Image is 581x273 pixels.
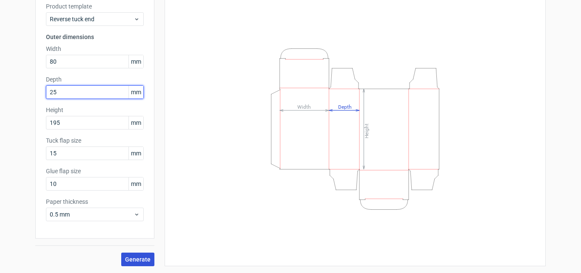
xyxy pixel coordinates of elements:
[46,45,144,53] label: Width
[121,253,154,266] button: Generate
[125,256,151,262] span: Generate
[46,33,144,41] h3: Outer dimensions
[128,147,143,160] span: mm
[46,75,144,84] label: Depth
[338,104,352,110] tspan: Depth
[46,2,144,11] label: Product template
[128,116,143,129] span: mm
[128,177,143,190] span: mm
[46,167,144,175] label: Glue flap size
[46,106,144,114] label: Height
[50,210,134,219] span: 0.5 mm
[128,86,143,99] span: mm
[128,55,143,68] span: mm
[46,197,144,206] label: Paper thickness
[364,123,370,138] tspan: Height
[50,15,134,23] span: Reverse tuck end
[46,136,144,145] label: Tuck flap size
[297,104,311,110] tspan: Width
